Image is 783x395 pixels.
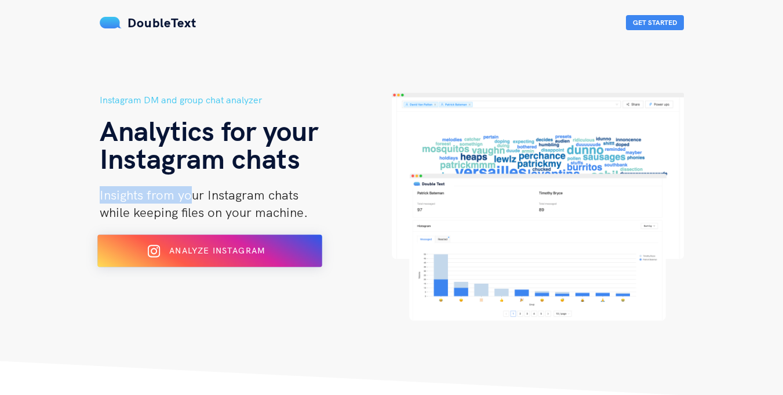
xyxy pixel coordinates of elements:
span: DoubleText [128,15,196,31]
span: Analyze Instagram [169,245,265,256]
a: DoubleText [100,15,196,31]
span: while keeping files on your machine. [100,204,308,220]
img: mS3x8y1f88AAAAABJRU5ErkJggg== [100,17,122,28]
h5: Instagram DM and group chat analyzer [100,93,392,107]
span: Insights from your Instagram chats [100,187,298,203]
a: Analyze Instagram [100,250,320,260]
span: Instagram chats [100,141,300,176]
img: hero [392,93,684,321]
button: Analyze Instagram [97,235,322,267]
button: Get Started [626,15,684,30]
span: Analytics for your [100,113,318,148]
